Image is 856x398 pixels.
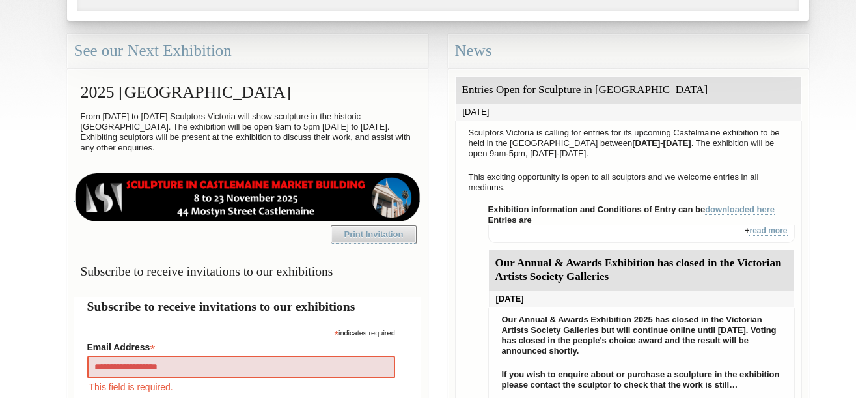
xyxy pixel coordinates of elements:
[489,250,794,291] div: Our Annual & Awards Exhibition has closed in the Victorian Artists Society Galleries
[448,34,809,68] div: News
[462,124,795,162] p: Sculptors Victoria is calling for entries for its upcoming Castelmaine exhibition to be held in t...
[74,173,421,221] img: castlemaine-ldrbd25v2.png
[488,225,795,243] div: +
[488,205,775,215] strong: Exhibition information and Conditions of Entry can be
[74,108,421,156] p: From [DATE] to [DATE] Sculptors Victoria will show sculpture in the historic [GEOGRAPHIC_DATA]. T...
[74,76,421,108] h2: 2025 [GEOGRAPHIC_DATA]
[87,326,395,338] div: indicates required
[632,138,691,148] strong: [DATE]-[DATE]
[87,380,395,394] div: This field is required.
[749,226,787,236] a: read more
[495,366,788,393] p: If you wish to enquire about or purchase a sculpture in the exhibition please contact the sculpto...
[705,205,775,215] a: downloaded here
[456,104,801,121] div: [DATE]
[331,225,417,244] a: Print Invitation
[74,259,421,284] h3: Subscribe to receive invitations to our exhibitions
[456,77,801,104] div: Entries Open for Sculpture in [GEOGRAPHIC_DATA]
[489,291,794,307] div: [DATE]
[495,311,788,360] p: Our Annual & Awards Exhibition 2025 has closed in the Victorian Artists Society Galleries but wil...
[87,338,395,354] label: Email Address
[87,297,408,316] h2: Subscribe to receive invitations to our exhibitions
[67,34,428,68] div: See our Next Exhibition
[462,169,795,196] p: This exciting opportunity is open to all sculptors and we welcome entries in all mediums.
